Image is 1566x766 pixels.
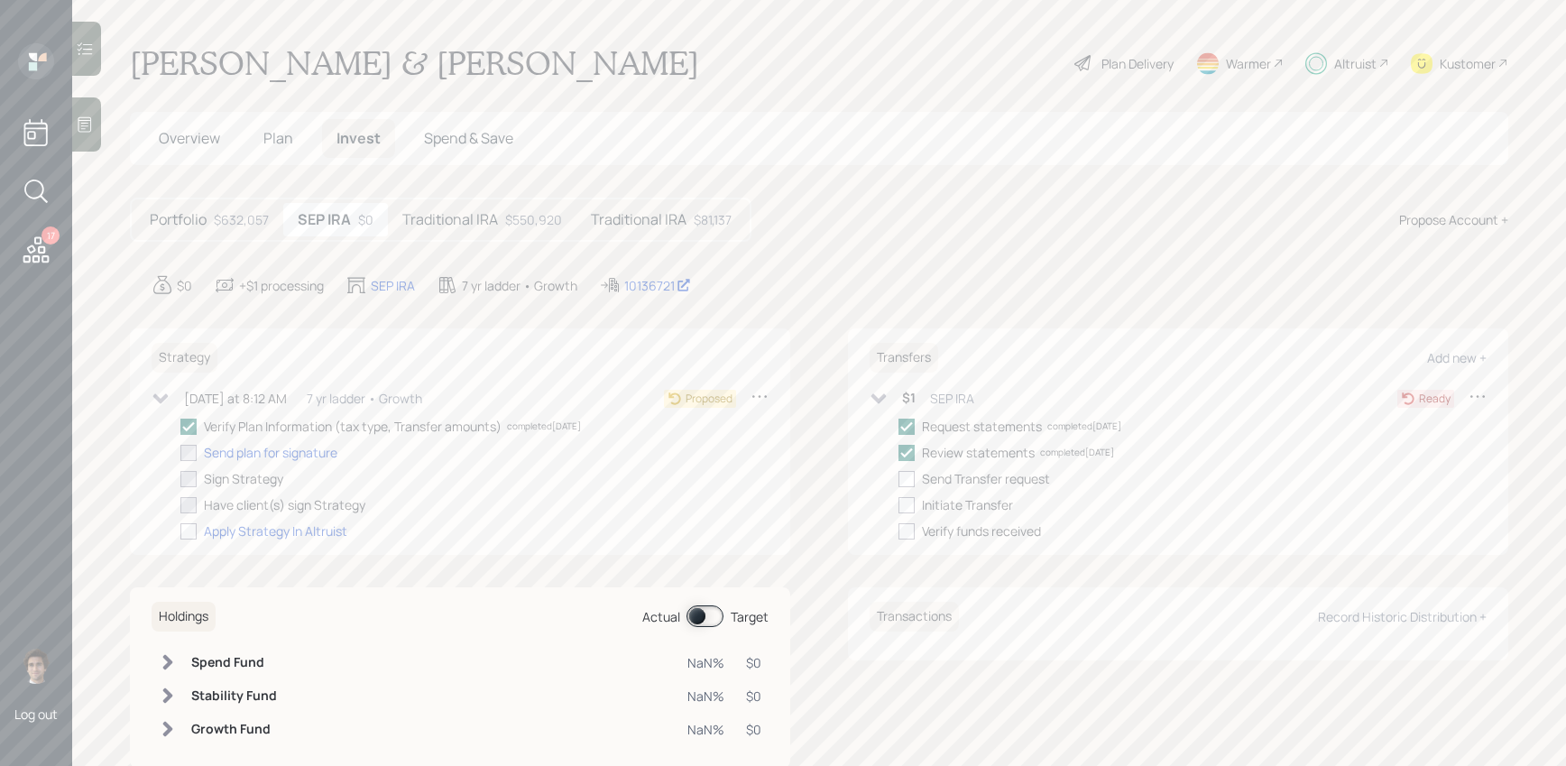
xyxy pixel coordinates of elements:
[191,655,277,670] h6: Spend Fund
[1399,210,1508,229] div: Propose Account +
[1047,420,1121,433] div: completed [DATE]
[371,276,415,295] div: SEP IRA
[505,210,562,229] div: $550,920
[870,602,959,632] h6: Transactions
[687,687,724,706] div: NaN%
[184,389,287,408] div: [DATE] at 8:12 AM
[1427,349,1487,366] div: Add new +
[191,722,277,737] h6: Growth Fund
[191,688,277,704] h6: Stability Fund
[746,720,761,739] div: $0
[686,391,732,407] div: Proposed
[1334,54,1377,73] div: Altruist
[41,226,60,245] div: 17
[177,276,192,295] div: $0
[922,469,1050,488] div: Send Transfer request
[922,495,1013,514] div: Initiate Transfer
[902,391,916,406] h6: $1
[930,389,974,408] div: SEP IRA
[239,276,324,295] div: +$1 processing
[358,210,373,229] div: $0
[204,469,283,488] div: Sign Strategy
[18,648,54,684] img: harrison-schaefer-headshot-2.png
[204,417,502,436] div: Verify Plan Information (tax type, Transfer amounts)
[130,43,699,83] h1: [PERSON_NAME] & [PERSON_NAME]
[152,602,216,632] h6: Holdings
[922,417,1042,436] div: Request statements
[204,521,347,540] div: Apply Strategy In Altruist
[462,276,577,295] div: 7 yr ladder • Growth
[694,210,732,229] div: $81,137
[591,211,686,228] h5: Traditional IRA
[263,128,293,148] span: Plan
[14,706,58,723] div: Log out
[870,343,938,373] h6: Transfers
[507,420,581,433] div: completed [DATE]
[922,521,1041,540] div: Verify funds received
[642,607,680,626] div: Actual
[159,128,220,148] span: Overview
[152,343,217,373] h6: Strategy
[204,443,337,462] div: Send plan for signature
[624,276,691,295] div: 10136721
[204,495,365,514] div: Have client(s) sign Strategy
[1419,391,1451,407] div: Ready
[298,211,351,228] h5: SEP IRA
[307,389,422,408] div: 7 yr ladder • Growth
[687,653,724,672] div: NaN%
[402,211,498,228] h5: Traditional IRA
[687,720,724,739] div: NaN%
[922,443,1035,462] div: Review statements
[214,210,269,229] div: $632,057
[1440,54,1496,73] div: Kustomer
[746,687,761,706] div: $0
[424,128,513,148] span: Spend & Save
[1040,446,1114,459] div: completed [DATE]
[746,653,761,672] div: $0
[731,607,769,626] div: Target
[1318,608,1487,625] div: Record Historic Distribution +
[150,211,207,228] h5: Portfolio
[336,128,381,148] span: Invest
[1101,54,1174,73] div: Plan Delivery
[1226,54,1271,73] div: Warmer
